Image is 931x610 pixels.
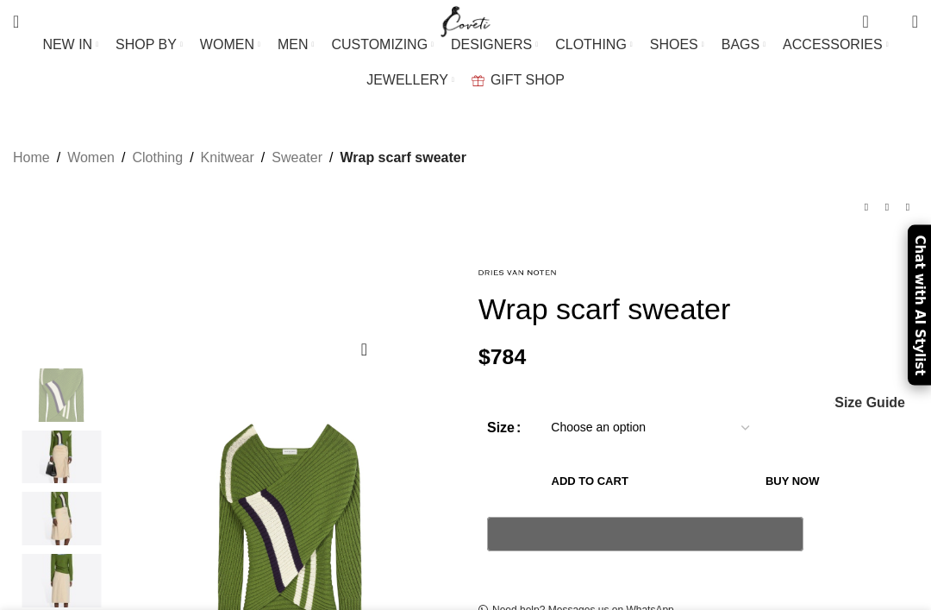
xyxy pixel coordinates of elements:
a: Search [4,4,28,39]
a: Clothing [132,147,183,169]
label: Size [487,417,521,439]
span: JEWELLERY [366,72,448,88]
span: GIFT SHOP [490,72,565,88]
a: Home [13,147,50,169]
a: MEN [278,28,314,62]
a: Size Guide [834,396,905,410]
span: MEN [278,36,309,53]
a: Previous product [856,197,877,217]
img: Dries Van Noten shoes [9,431,114,484]
a: ACCESSORIES [783,28,889,62]
span: WOMEN [200,36,254,53]
bdi: 784 [478,345,526,368]
span: Size Guide [834,396,905,410]
span: 0 [885,17,898,30]
a: 0 [853,4,877,39]
img: Dries Van Noten boots [9,492,114,545]
img: Wrap scarf sweater [9,368,114,422]
button: Add to cart [487,463,692,500]
div: My Wishlist [882,4,899,39]
a: BAGS [722,28,765,62]
span: Wrap scarf sweater [340,147,465,169]
a: Site logo [437,13,495,28]
a: Next product [897,197,918,217]
span: SHOP BY [116,36,177,53]
span: DESIGNERS [451,36,532,53]
a: Sweater [272,147,322,169]
img: Dries Van Noten [478,270,556,275]
span: NEW IN [42,36,92,53]
a: CUSTOMIZING [331,28,434,62]
a: DESIGNERS [451,28,538,62]
span: BAGS [722,36,759,53]
button: Pay with GPay [487,517,803,551]
nav: Breadcrumb [13,147,466,169]
button: Buy now [701,463,884,500]
h1: Wrap scarf sweater [478,292,918,327]
img: Dries Van Noten dress [9,554,114,607]
a: CLOTHING [555,28,633,62]
a: Women [67,147,115,169]
a: SHOES [650,28,704,62]
span: CLOTHING [555,36,627,53]
iframe: Secure express checkout frame [484,561,807,563]
span: $ [478,345,490,368]
a: JEWELLERY [366,63,454,97]
span: SHOES [650,36,698,53]
a: SHOP BY [116,28,183,62]
a: Knitwear [201,147,254,169]
span: 0 [864,9,877,22]
span: CUSTOMIZING [331,36,428,53]
span: ACCESSORIES [783,36,883,53]
img: GiftBag [472,75,484,86]
a: NEW IN [42,28,98,62]
div: Main navigation [4,28,927,97]
a: WOMEN [200,28,260,62]
a: GIFT SHOP [472,63,565,97]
